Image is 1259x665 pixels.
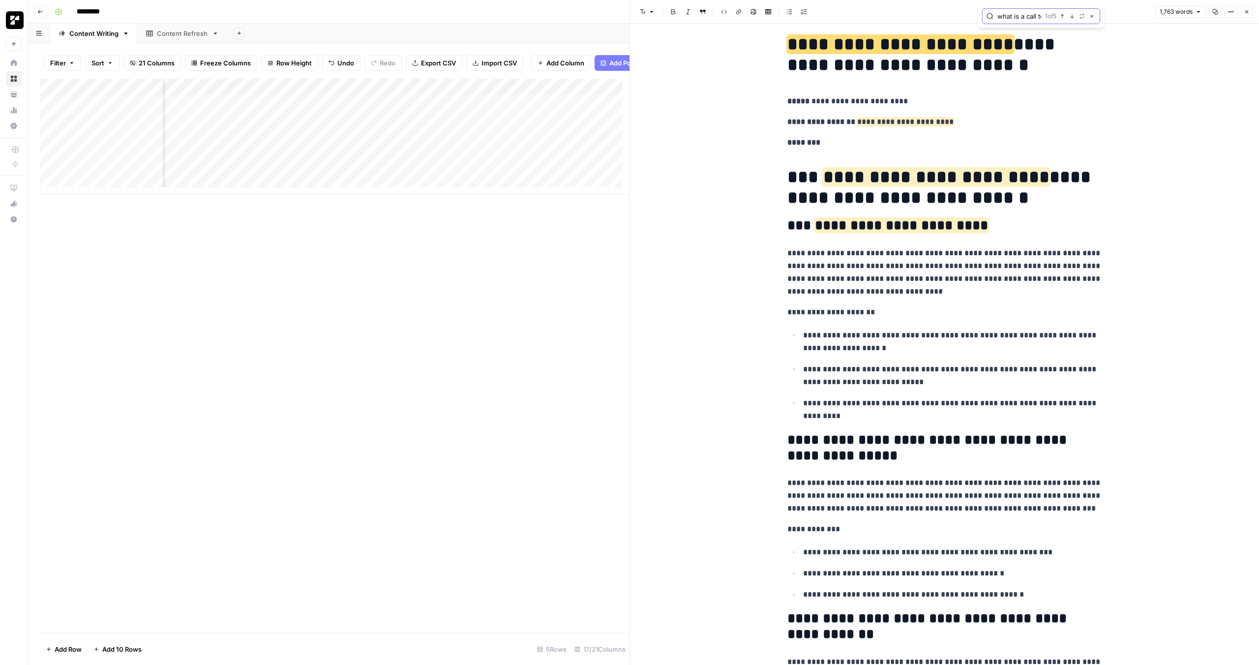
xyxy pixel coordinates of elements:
[139,58,175,68] span: 21 Columns
[69,29,119,38] div: Content Writing
[44,55,81,71] button: Filter
[380,58,395,68] span: Redo
[421,58,456,68] span: Export CSV
[88,641,148,657] button: Add 10 Rows
[157,29,208,38] div: Content Refresh
[6,11,24,29] img: Replo Logo
[406,55,462,71] button: Export CSV
[322,55,360,71] button: Undo
[1155,5,1206,18] button: 1,763 words
[6,196,21,211] div: What's new?
[85,55,120,71] button: Sort
[200,58,251,68] span: Freeze Columns
[50,58,66,68] span: Filter
[1160,7,1193,16] span: 1,763 words
[595,55,678,71] button: Add Power Agent
[6,180,22,196] a: AirOps Academy
[276,58,312,68] span: Row Height
[102,644,142,654] span: Add 10 Rows
[138,24,227,43] a: Content Refresh
[364,55,402,71] button: Redo
[91,58,104,68] span: Sort
[261,55,318,71] button: Row Height
[609,58,663,68] span: Add Power Agent
[6,87,22,102] a: Your Data
[6,212,22,227] button: Help + Support
[531,55,591,71] button: Add Column
[55,644,82,654] span: Add Row
[185,55,257,71] button: Freeze Columns
[6,71,22,87] a: Browse
[6,8,22,32] button: Workspace: Replo
[6,118,22,134] a: Settings
[570,641,629,657] div: 17/21 Columns
[6,196,22,212] button: What's new?
[337,58,354,68] span: Undo
[6,102,22,118] a: Usage
[40,641,88,657] button: Add Row
[50,24,138,43] a: Content Writing
[123,55,181,71] button: 21 Columns
[533,641,570,657] div: 5 Rows
[546,58,584,68] span: Add Column
[481,58,517,68] span: Import CSV
[1045,12,1056,21] span: 1 of 5
[997,11,1041,21] input: Search
[466,55,523,71] button: Import CSV
[6,55,22,71] a: Home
